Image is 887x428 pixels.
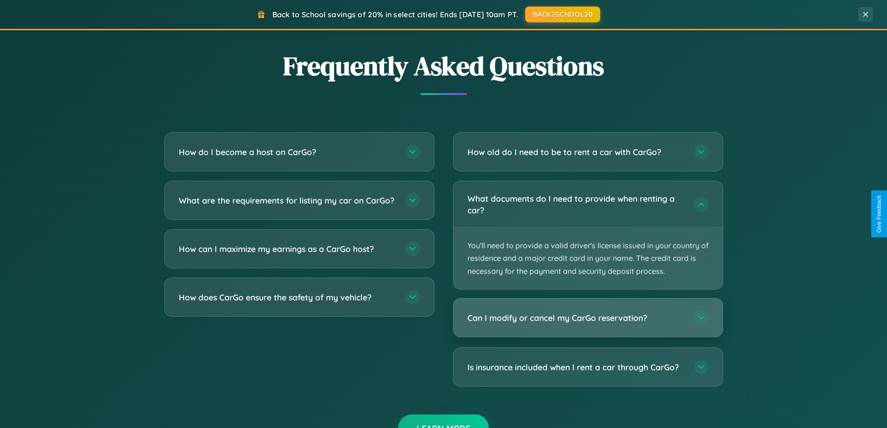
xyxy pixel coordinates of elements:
h3: Can I modify or cancel my CarGo reservation? [467,312,684,324]
h3: Is insurance included when I rent a car through CarGo? [467,361,684,373]
h3: How can I maximize my earnings as a CarGo host? [179,243,396,255]
h3: How does CarGo ensure the safety of my vehicle? [179,292,396,303]
h2: Frequently Asked Questions [164,48,723,84]
span: Back to School savings of 20% in select cities! Ends [DATE] 10am PT. [272,10,518,19]
h3: How old do I need to be to rent a car with CarGo? [467,146,684,158]
h3: What documents do I need to provide when renting a car? [467,193,684,216]
h3: What are the requirements for listing my car on CarGo? [179,195,396,206]
button: BACK2SCHOOL20 [525,7,600,22]
p: You'll need to provide a valid driver's license issued in your country of residence and a major c... [454,228,723,289]
h3: How do I become a host on CarGo? [179,146,396,158]
div: Give Feedback [876,195,882,233]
